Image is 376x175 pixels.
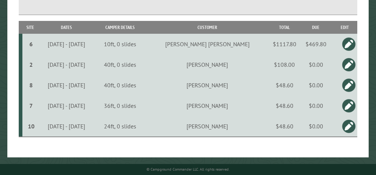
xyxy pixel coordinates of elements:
th: Due [299,21,333,34]
td: $48.60 [270,95,299,116]
th: Customer [145,21,270,34]
small: © Campground Commander LLC. All rights reserved. [147,167,229,172]
td: [PERSON_NAME] [145,54,270,75]
td: $108.00 [270,54,299,75]
th: Edit [333,21,357,34]
td: [PERSON_NAME] [145,75,270,95]
td: 24ft, 0 slides [95,116,145,137]
div: 2 [25,61,37,68]
div: 6 [25,40,37,48]
td: $48.60 [270,116,299,137]
th: Dates [38,21,95,34]
td: $469.80 [299,34,333,54]
td: 36ft, 0 slides [95,95,145,116]
div: [DATE] - [DATE] [39,40,94,48]
td: [PERSON_NAME] [PERSON_NAME] [145,34,270,54]
td: $0.00 [299,54,333,75]
td: $0.00 [299,75,333,95]
td: [PERSON_NAME] [145,95,270,116]
div: 7 [25,102,37,109]
div: [DATE] - [DATE] [39,81,94,89]
div: 10 [25,123,37,130]
td: [PERSON_NAME] [145,116,270,137]
div: [DATE] - [DATE] [39,102,94,109]
td: 40ft, 0 slides [95,75,145,95]
th: Total [270,21,299,34]
td: $0.00 [299,116,333,137]
td: 40ft, 0 slides [95,54,145,75]
td: 10ft, 0 slides [95,34,145,54]
th: Camper Details [95,21,145,34]
div: 8 [25,81,37,89]
div: [DATE] - [DATE] [39,123,94,130]
td: $0.00 [299,95,333,116]
div: [DATE] - [DATE] [39,61,94,68]
td: $48.60 [270,75,299,95]
th: Site [22,21,38,34]
td: $1117.80 [270,34,299,54]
